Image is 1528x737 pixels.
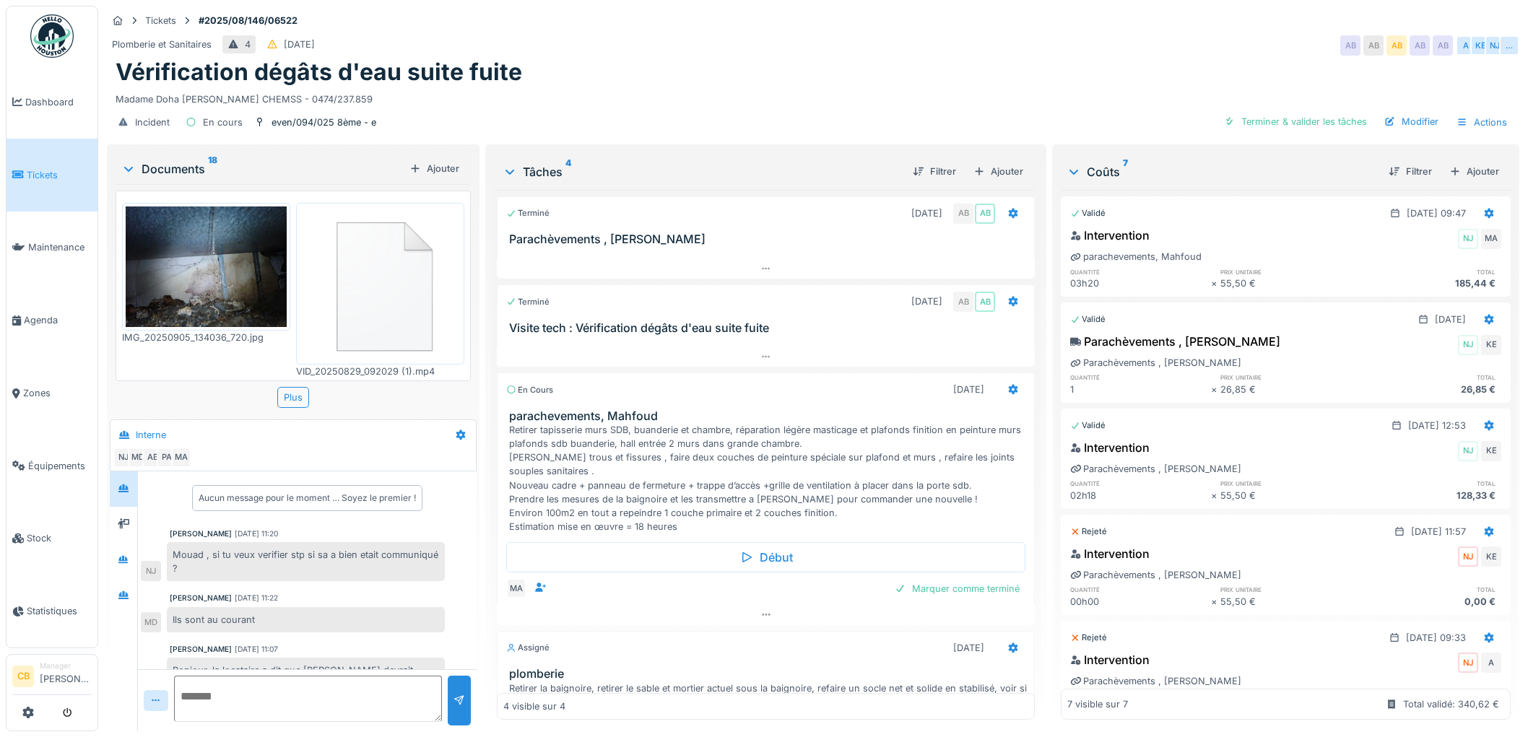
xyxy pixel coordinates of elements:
sup: 4 [565,163,571,180]
div: Marquer comme terminé [889,579,1025,598]
div: 55,50 € [1220,276,1361,290]
h3: plomberie [509,667,1029,681]
span: Équipements [28,459,92,473]
h6: total [1360,372,1501,382]
div: [DATE] [953,383,984,396]
div: A [1481,653,1501,673]
div: KE [1481,335,1501,355]
div: [DATE] 12:53 [1408,419,1466,432]
div: Total validé: 340,62 € [1403,697,1499,711]
div: Parachèvements , [PERSON_NAME] [1070,674,1241,688]
sup: 7 [1123,163,1128,180]
div: 55,50 € [1220,489,1361,502]
div: [DATE] [953,641,984,655]
div: AB [953,292,973,312]
div: Assigné [506,642,550,654]
div: Ajouter [404,159,465,178]
div: Madame Doha [PERSON_NAME] CHEMSS - 0474/237.859 [116,87,1511,106]
div: Aucun message pour le moment … Soyez le premier ! [199,492,416,505]
h3: Parachèvements , [PERSON_NAME] [509,232,1029,246]
span: Statistiques [27,604,92,618]
h3: Visite tech : Vérification dégâts d'eau suite fuite [509,321,1029,335]
div: A [1456,35,1476,56]
div: PA [157,448,177,468]
a: Stock [6,502,97,575]
div: 128,33 € [1360,489,1501,502]
div: Bonjour, la locataire a dit que [PERSON_NAME] devrait repasser chez elle [DATE] mais jusqu'à prés... [167,658,445,711]
div: MD [128,448,148,468]
div: parachevements, Mahfoud [1070,250,1202,263]
div: Ajouter [1444,162,1505,181]
div: NJ [1458,441,1478,461]
div: IMG_20250905_134036_720.jpg [122,331,290,344]
div: AB [953,204,973,224]
div: Modifier [1379,112,1444,131]
div: KE [1481,546,1501,567]
div: En cours [506,384,553,396]
div: [PERSON_NAME] [170,644,232,655]
div: Validé [1070,419,1106,432]
div: Intervention [1070,651,1150,668]
div: KE [1470,35,1490,56]
a: Dashboard [6,66,97,139]
div: Ajouter [968,162,1029,181]
a: CB Manager[PERSON_NAME] [12,660,92,695]
div: × [1211,489,1220,502]
div: AB [975,204,995,224]
h3: parachevements, Mahfoud [509,409,1029,423]
div: Filtrer [907,162,962,181]
span: Agenda [24,313,92,327]
h6: prix unitaire [1220,479,1361,488]
a: Zones [6,357,97,429]
div: Intervention [1070,545,1150,562]
div: Ils sont au courant [167,607,445,632]
div: 26,85 € [1220,383,1361,396]
h6: prix unitaire [1220,372,1361,382]
img: Badge_color-CXgf-gQk.svg [30,14,74,58]
div: 02h18 [1070,489,1211,502]
div: NJ [1458,546,1478,567]
li: [PERSON_NAME] [40,660,92,692]
div: NJ [1458,335,1478,355]
div: Documents [121,160,404,178]
a: Tickets [6,139,97,211]
li: CB [12,666,34,687]
span: Zones [23,386,92,400]
div: [PERSON_NAME] [170,593,232,603]
div: KE [1481,441,1501,461]
div: NJ [1458,653,1478,673]
div: Terminé [506,296,550,308]
strong: #2025/08/146/06522 [193,14,303,27]
h1: Vérification dégâts d'eau suite fuite [116,58,522,86]
div: Mouad , si tu veux verifier stp si sa a bien etait communiqué ? [167,542,445,581]
span: Stock [27,531,92,545]
div: × [1211,595,1220,609]
div: Interne [136,428,166,442]
div: [DATE] 09:33 [1406,631,1466,645]
div: 7 visible sur 7 [1067,697,1128,711]
div: Début [506,542,1026,572]
a: Équipements [6,429,97,502]
div: [DATE] 11:57 [1411,525,1466,538]
div: [DATE] [911,206,942,220]
div: × [1211,276,1220,290]
span: Tickets [27,168,92,182]
div: 55,50 € [1220,595,1361,609]
a: Statistiques [6,575,97,647]
h6: quantité [1070,479,1211,488]
h6: prix unitaire [1220,585,1361,594]
div: AB [975,292,995,312]
div: AB [1363,35,1384,56]
div: Terminé [506,207,550,219]
div: MA [506,578,526,598]
a: Maintenance [6,211,97,284]
div: AB [142,448,162,468]
div: … [1499,35,1519,56]
span: Maintenance [28,240,92,254]
div: [DATE] [911,295,942,308]
div: Plus [277,387,309,408]
div: VID_20250829_092029 (1).mp4 [296,365,464,378]
div: Actions [1450,112,1514,133]
h6: total [1360,267,1501,276]
div: Retirer tapisserie murs SDB, buanderie et chambre, réparation légère masticage et plafonds finiti... [509,423,1029,534]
